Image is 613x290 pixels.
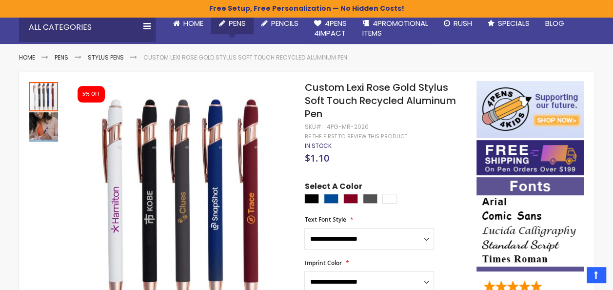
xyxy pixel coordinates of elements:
[304,133,407,140] a: Be the first to review this product
[304,81,455,121] span: Custom Lexi Rose Gold Stylus Soft Touch Recycled Aluminum Pen
[211,13,254,34] a: Pens
[362,18,428,38] span: 4PROMOTIONAL ITEMS
[498,18,530,28] span: Specials
[304,215,346,224] span: Text Font Style
[306,13,355,44] a: 4Pens4impact
[343,194,358,204] div: Burgundy
[165,13,211,34] a: Home
[382,194,397,204] div: White
[304,194,319,204] div: Black
[304,259,341,267] span: Imprint Color
[143,54,347,62] li: Custom Lexi Rose Gold Stylus Soft Touch Recycled Aluminum Pen
[304,181,362,194] span: Select A Color
[355,13,436,44] a: 4PROMOTIONALITEMS
[304,123,322,131] strong: SKU
[537,13,572,34] a: Blog
[29,111,58,142] div: Custom Lexi Rose Gold Stylus Soft Touch Recycled Aluminum Pen
[304,142,331,150] div: Availability
[254,13,306,34] a: Pencils
[454,18,472,28] span: Rush
[314,18,347,38] span: 4Pens 4impact
[480,13,537,34] a: Specials
[19,13,156,42] div: All Categories
[229,18,246,28] span: Pens
[326,123,368,131] div: 4PG-MR-2020
[324,194,338,204] div: Dark Blue
[55,53,68,62] a: Pens
[29,112,58,142] img: Custom Lexi Rose Gold Stylus Soft Touch Recycled Aluminum Pen
[363,194,377,204] div: Gunmetal
[476,140,584,175] img: Free shipping on orders over $199
[183,18,203,28] span: Home
[29,81,59,111] div: Custom Lexi Rose Gold Stylus Soft Touch Recycled Aluminum Pen
[476,177,584,271] img: font-personalization-examples
[436,13,480,34] a: Rush
[271,18,298,28] span: Pencils
[304,142,331,150] span: In stock
[88,53,124,62] a: Stylus Pens
[82,91,100,98] div: 5% OFF
[19,53,35,62] a: Home
[304,151,329,165] span: $1.10
[587,267,606,283] a: Top
[476,81,584,138] img: 4pens 4 kids
[545,18,564,28] span: Blog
